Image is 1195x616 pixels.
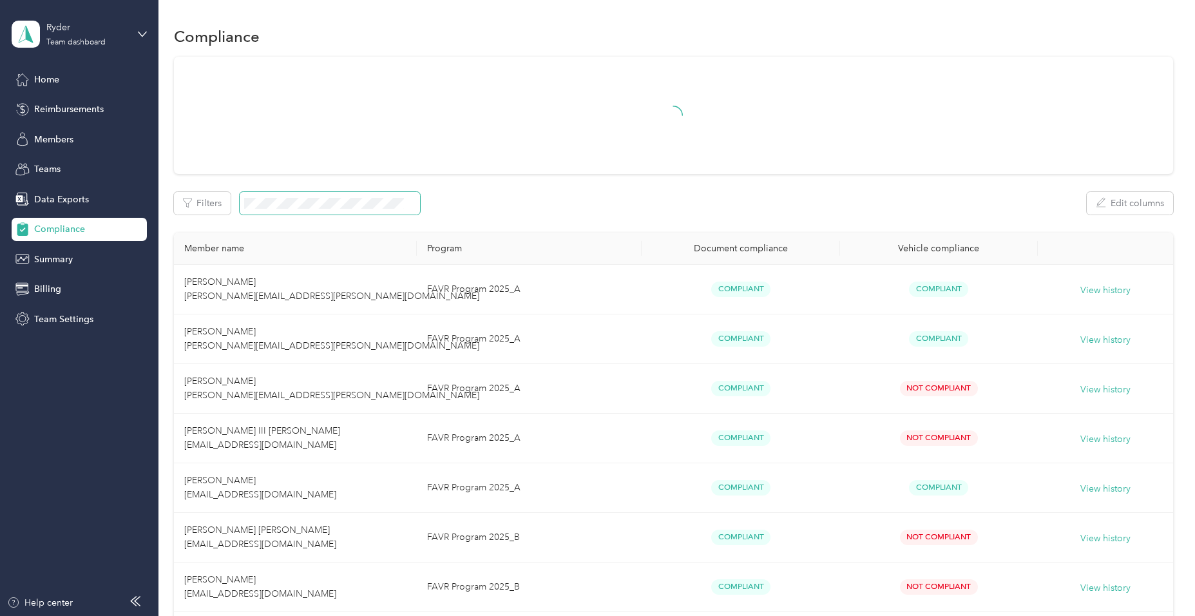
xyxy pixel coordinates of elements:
[417,513,642,563] td: FAVR Program 2025_B
[46,39,106,46] div: Team dashboard
[34,253,73,266] span: Summary
[174,192,231,215] button: Filters
[1080,432,1131,447] button: View history
[184,376,479,401] span: [PERSON_NAME] [PERSON_NAME][EMAIL_ADDRESS][PERSON_NAME][DOMAIN_NAME]
[652,243,829,254] div: Document compliance
[184,276,479,302] span: [PERSON_NAME] [PERSON_NAME][EMAIL_ADDRESS][PERSON_NAME][DOMAIN_NAME]
[34,73,59,86] span: Home
[1080,284,1131,298] button: View history
[184,574,336,599] span: [PERSON_NAME] [EMAIL_ADDRESS][DOMAIN_NAME]
[850,243,1028,254] div: Vehicle compliance
[711,430,770,445] span: Compliant
[711,480,770,495] span: Compliant
[417,314,642,364] td: FAVR Program 2025_A
[711,579,770,594] span: Compliant
[1087,192,1173,215] button: Edit columns
[34,162,61,176] span: Teams
[417,563,642,612] td: FAVR Program 2025_B
[1080,383,1131,397] button: View history
[900,530,978,544] span: Not Compliant
[34,102,104,116] span: Reimbursements
[34,282,61,296] span: Billing
[711,331,770,346] span: Compliant
[34,133,73,146] span: Members
[184,525,336,550] span: [PERSON_NAME] [PERSON_NAME] [EMAIL_ADDRESS][DOMAIN_NAME]
[174,30,260,43] h1: Compliance
[184,326,479,351] span: [PERSON_NAME] [PERSON_NAME][EMAIL_ADDRESS][PERSON_NAME][DOMAIN_NAME]
[184,475,336,500] span: [PERSON_NAME] [EMAIL_ADDRESS][DOMAIN_NAME]
[909,480,968,495] span: Compliant
[417,265,642,314] td: FAVR Program 2025_A
[909,331,968,346] span: Compliant
[184,425,340,450] span: [PERSON_NAME] III [PERSON_NAME] [EMAIL_ADDRESS][DOMAIN_NAME]
[711,282,770,296] span: Compliant
[1080,333,1131,347] button: View history
[711,530,770,544] span: Compliant
[7,596,73,610] button: Help center
[417,233,642,265] th: Program
[174,233,417,265] th: Member name
[34,193,89,206] span: Data Exports
[1123,544,1195,616] iframe: Everlance-gr Chat Button Frame
[417,414,642,463] td: FAVR Program 2025_A
[711,381,770,396] span: Compliant
[900,579,978,594] span: Not Compliant
[900,381,978,396] span: Not Compliant
[1080,532,1131,546] button: View history
[34,222,85,236] span: Compliance
[909,282,968,296] span: Compliant
[417,364,642,414] td: FAVR Program 2025_A
[900,430,978,445] span: Not Compliant
[1080,482,1131,496] button: View history
[417,463,642,513] td: FAVR Program 2025_A
[46,21,127,34] div: Ryder
[1080,581,1131,595] button: View history
[34,313,93,326] span: Team Settings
